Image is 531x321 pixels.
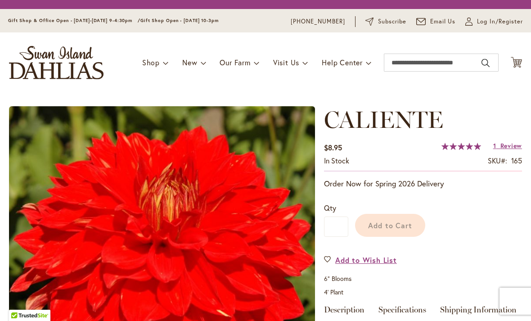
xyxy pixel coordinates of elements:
span: Qty [324,203,336,212]
div: 165 [511,156,522,166]
a: Shipping Information [440,306,517,319]
span: Review [500,141,522,150]
span: $8.95 [324,143,342,152]
a: Log In/Register [465,17,523,26]
button: Search [481,56,490,70]
span: Email Us [430,17,456,26]
span: Help Center [322,58,363,67]
div: Availability [324,156,349,166]
div: 100% [441,143,481,150]
span: CALIENTE [324,105,443,134]
a: 1 Review [493,141,522,150]
div: Detailed Product Info [324,306,522,319]
span: Shop [142,58,160,67]
a: Specifications [378,306,426,319]
span: Add to Wish List [335,255,397,265]
span: In stock [324,156,349,165]
strong: SKU [488,156,507,165]
span: Log In/Register [477,17,523,26]
p: 6" Blooms [324,274,522,283]
span: New [182,58,197,67]
a: Email Us [416,17,456,26]
span: Visit Us [273,58,299,67]
a: Description [324,306,364,319]
a: Add to Wish List [324,255,397,265]
a: [PHONE_NUMBER] [291,17,345,26]
span: Subscribe [378,17,406,26]
p: 4' Plant [324,288,522,297]
p: Order Now for Spring 2026 Delivery [324,178,522,189]
a: store logo [9,46,103,79]
span: 1 [493,141,496,150]
span: Gift Shop Open - [DATE] 10-3pm [140,18,219,23]
a: Subscribe [365,17,406,26]
span: Gift Shop & Office Open - [DATE]-[DATE] 9-4:30pm / [8,18,140,23]
span: Our Farm [220,58,250,67]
